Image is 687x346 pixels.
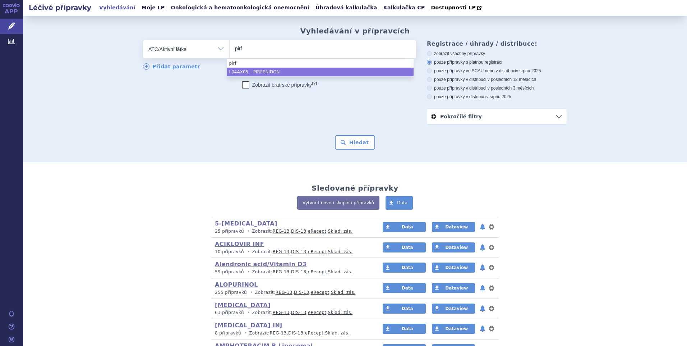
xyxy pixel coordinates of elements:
[215,228,369,235] p: Zobrazit: , , ,
[227,68,414,76] li: L04AX05 – PIRFENIDON
[445,326,468,331] span: Dataview
[479,284,486,292] button: notifikace
[427,68,567,74] label: pouze přípravky ve SCAU nebo v distribuci
[427,109,567,124] a: Pokročilé filtry
[488,304,495,313] button: nastavení
[273,310,290,315] a: REG-13
[245,228,252,235] i: •
[312,81,317,86] abbr: (?)
[397,200,407,205] span: Data
[215,269,244,274] span: 59 přípravků
[215,229,244,234] span: 25 přípravků
[381,3,427,13] a: Kalkulačka CP
[245,249,252,255] i: •
[516,68,541,73] span: v srpnu 2025
[486,94,511,99] span: v srpnu 2025
[273,229,290,234] a: REG-13
[215,249,369,255] p: Zobrazit: , , ,
[215,302,271,309] a: [MEDICAL_DATA]
[215,249,244,254] span: 10 přípravků
[331,290,356,295] a: Sklad. zás.
[479,243,486,252] button: notifikace
[445,224,468,229] span: Dataview
[383,263,426,273] a: Data
[288,331,303,336] a: DIS-13
[383,242,426,252] a: Data
[383,304,426,314] a: Data
[431,5,476,10] span: Dostupnosti LP
[479,304,486,313] button: notifikace
[143,63,200,70] a: Přidat parametr
[270,331,287,336] a: REG-13
[432,242,475,252] a: Dataview
[427,94,567,100] label: pouze přípravky v distribuci
[308,269,327,274] a: eRecept
[215,331,241,336] span: 8 přípravků
[402,224,413,229] span: Data
[488,263,495,272] button: nastavení
[328,310,353,315] a: Sklad. zás.
[432,304,475,314] a: Dataview
[291,249,306,254] a: DIS-13
[308,310,327,315] a: eRecept
[432,263,475,273] a: Dataview
[169,3,312,13] a: Onkologická a hematoonkologická onemocnění
[313,3,379,13] a: Úhradová kalkulačka
[488,223,495,231] button: nastavení
[97,3,138,13] a: Vyhledávání
[311,290,329,295] a: eRecept
[242,81,317,88] label: Zobrazit bratrské přípravky
[215,269,369,275] p: Zobrazit: , , ,
[23,3,97,13] h2: Léčivé přípravky
[402,245,413,250] span: Data
[402,306,413,311] span: Data
[215,281,258,288] a: ALOPURINOL
[291,229,306,234] a: DIS-13
[305,331,324,336] a: eRecept
[383,283,426,293] a: Data
[445,306,468,311] span: Dataview
[273,249,290,254] a: REG-13
[488,284,495,292] button: nastavení
[479,324,486,333] button: notifikace
[445,286,468,291] span: Dataview
[383,324,426,334] a: Data
[429,3,485,13] a: Dostupnosti LP
[243,330,249,336] i: •
[488,324,495,333] button: nastavení
[291,310,306,315] a: DIS-13
[328,269,353,274] a: Sklad. zás.
[445,265,468,270] span: Dataview
[215,330,369,336] p: Zobrazit: , , ,
[328,249,353,254] a: Sklad. zás.
[297,196,379,210] a: Vytvořit novou skupinu přípravků
[308,249,327,254] a: eRecept
[215,310,244,315] span: 63 přípravků
[215,322,282,329] a: [MEDICAL_DATA] INJ
[427,77,567,82] label: pouze přípravky v distribuci v posledních 12 měsících
[325,331,350,336] a: Sklad. zás.
[273,269,290,274] a: REG-13
[427,40,567,47] h3: Registrace / úhrady / distribuce:
[427,85,567,91] label: pouze přípravky v distribuci v posledních 3 měsících
[215,290,247,295] span: 255 přípravků
[215,290,369,296] p: Zobrazit: , , ,
[335,135,375,150] button: Hledat
[432,222,475,232] a: Dataview
[402,265,413,270] span: Data
[445,245,468,250] span: Dataview
[312,184,398,192] h2: Sledované přípravky
[488,243,495,252] button: nastavení
[402,286,413,291] span: Data
[479,263,486,272] button: notifikace
[227,59,414,68] li: pirf
[402,326,413,331] span: Data
[215,261,306,268] a: Alendronic acid/Vitamin D3
[386,196,413,210] a: Data
[479,223,486,231] button: notifikace
[215,220,277,227] a: 5-[MEDICAL_DATA]
[432,283,475,293] a: Dataview
[308,229,327,234] a: eRecept
[139,3,167,13] a: Moje LP
[300,27,410,35] h2: Vyhledávání v přípravcích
